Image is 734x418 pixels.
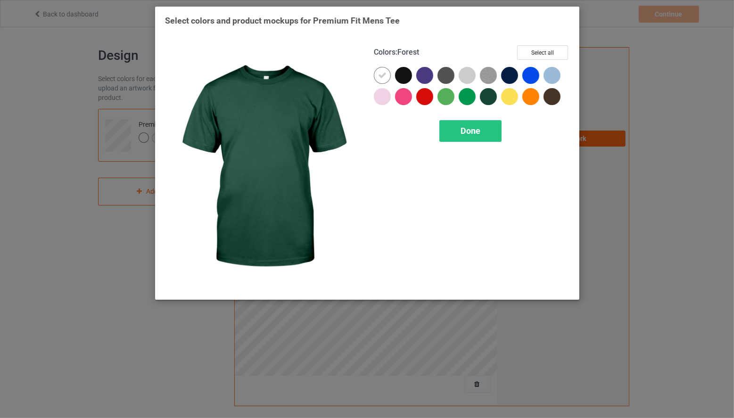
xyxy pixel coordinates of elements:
img: heather_texture.png [480,67,497,84]
span: Colors [374,48,396,57]
span: Done [461,126,480,136]
button: Select all [517,45,568,60]
span: Forest [397,48,419,57]
span: Select colors and product mockups for Premium Fit Mens Tee [165,16,400,25]
h4: : [374,48,419,57]
img: regular.jpg [165,45,361,290]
